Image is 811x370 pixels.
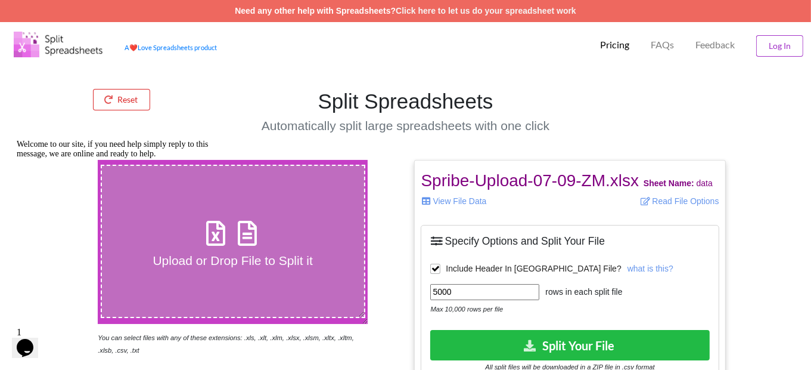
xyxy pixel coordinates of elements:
[396,6,576,16] a: Click here to let us do your spreadsheet work
[421,195,561,207] p: View File Data
[430,235,709,248] h5: Specify Options and Split Your File
[5,5,219,24] div: Welcome to our site, if you need help simply reply to this message, we are online and ready to help.
[207,118,604,133] h4: Automatically split large spreadsheets with one click
[129,44,138,51] span: heart
[430,264,621,274] label: Include Header In [GEOGRAPHIC_DATA] File?
[430,330,709,360] button: Split Your File
[430,306,503,313] i: Max 10,000 rows per file
[102,253,364,268] h4: Upload or Drop File to Split it
[600,39,629,51] p: Pricing
[756,35,803,57] button: Log In
[12,135,226,316] iframe: chat widget
[579,195,719,207] p: Read File Options
[421,171,719,191] h2: Spribe-Upload-07-09-ZM.xlsx
[695,40,735,50] span: Feedback
[125,44,217,51] a: AheartLove Spreadsheets product
[5,5,197,23] span: Welcome to our site, if you need help simply reply to this message, we are online and ready to help.
[651,39,674,51] p: FAQs
[539,286,622,298] label: rows in each split file
[644,178,713,188] span: data
[93,89,150,110] button: Reset
[98,334,354,354] i: You can select files with any of these extensions: .xls, .xlt, .xlm, .xlsx, .xlsm, .xltx, .xltm, ...
[207,89,604,114] h1: Split Spreadsheets
[627,264,673,273] span: what is this?
[12,322,50,358] iframe: chat widget
[644,178,694,188] b: Sheet Name:
[14,32,103,57] img: Logo.png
